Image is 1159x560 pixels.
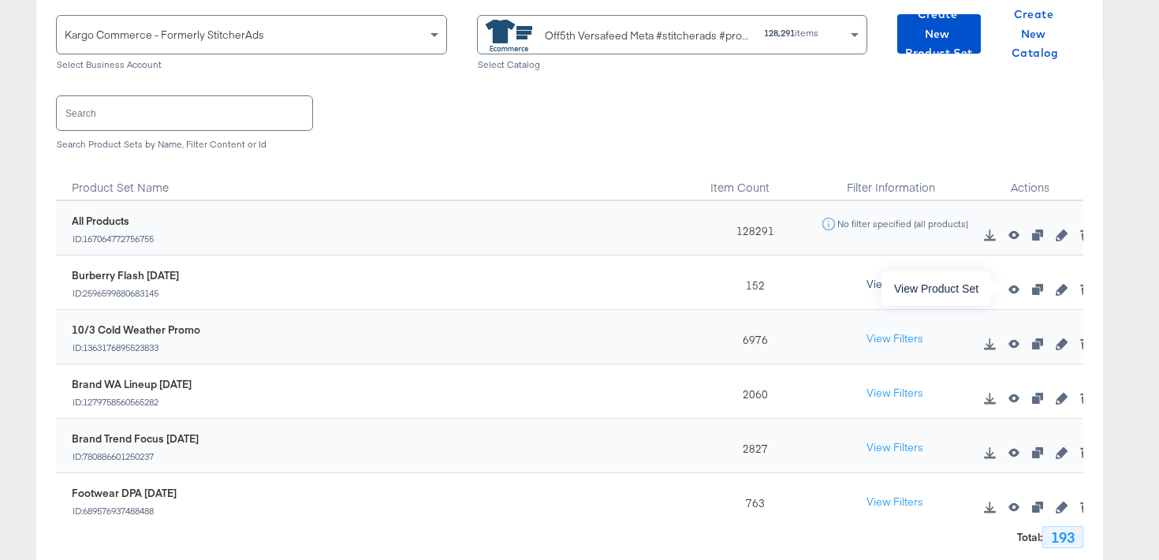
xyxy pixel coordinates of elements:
button: View Filters [855,434,934,462]
div: items [763,28,819,39]
strong: Total : [1017,530,1042,545]
div: ID: 2596599880683145 [72,288,179,299]
div: 10/3 Cold Weather Promo [72,323,200,338]
div: ID: 167064772756755 [72,233,155,245]
div: Product Set Name [56,162,698,201]
div: Footwear DPA [DATE] [72,486,177,501]
button: View Filters [855,325,934,353]
div: 152 [698,256,805,310]
div: All Products [72,214,155,229]
span: Create New Product Set [904,5,975,63]
button: Create New Product Set [897,14,981,54]
div: 193 [1042,526,1083,548]
div: ID: 689576937488488 [72,506,177,517]
div: ID: 780886601250237 [72,451,199,462]
div: Toggle SortBy [698,162,805,201]
div: 2827 [698,419,805,473]
div: Select Business Account [56,59,447,70]
span: Kargo Commerce - Formerly StitcherAds [65,28,264,42]
span: Create New Catalog [1000,5,1071,63]
div: Actions [976,162,1083,201]
div: ID: 1363176895523833 [72,342,200,353]
div: Item Count [698,162,805,201]
strong: 128,291 [764,27,795,39]
div: Toggle SortBy [56,162,698,201]
div: Brand WA Lineup [DATE] [72,377,192,392]
div: No filter specified (all products) [837,218,969,230]
div: Filter Information [805,162,976,201]
div: 2060 [698,364,805,419]
div: Burberry Flash [DATE] [72,268,179,283]
div: Select Catalog [477,59,868,70]
div: Off5th Versafeed Meta #stitcherads #product-catalog #keep [545,28,752,44]
div: 6976 [698,310,805,364]
button: View Filters [855,379,934,408]
button: View Filters [855,271,934,299]
div: ID: 1279758560565282 [72,397,192,408]
button: View Filters [855,488,934,517]
div: Search Product Sets by Name, Filter Content or Id [56,139,1083,150]
button: Create New Catalog [993,14,1077,54]
div: 763 [698,473,805,528]
div: Brand Trend Focus [DATE] [72,431,199,446]
div: 128291 [698,201,805,256]
input: Search product sets [57,96,312,130]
